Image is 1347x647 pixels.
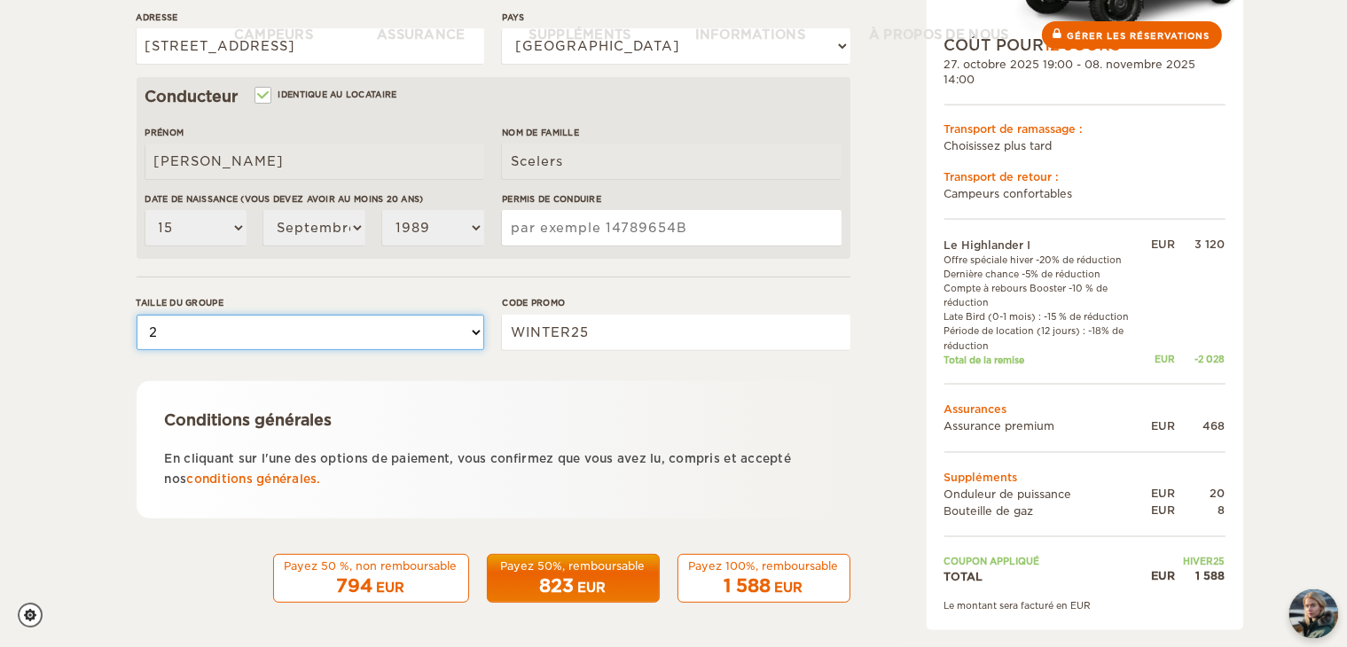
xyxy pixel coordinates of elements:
font: EUR [1152,237,1176,250]
button: Payez 50%, remboursable 823 EUR [487,554,660,604]
button: chat-button [1289,589,1338,638]
font: Prénom [145,128,184,137]
font: Période de location (12 jours) : -18% de réduction [944,325,1124,350]
button: Payez 50 %, non remboursable 794 EUR [273,554,469,604]
font: HIVER25 [1184,556,1226,566]
font: Code promo [502,298,565,308]
font: Compte à rebours Booster -10 % de réduction [944,283,1108,308]
font: 20 [1210,487,1226,500]
font: Identique au locataire [278,90,397,99]
font: Payez 50 %, non remboursable [285,559,458,573]
font: Assurance [377,27,466,42]
input: par exemple William [145,144,484,179]
button: Payez 100%, remboursable 1 588 EUR [677,554,850,604]
font: Assurances [944,402,1007,416]
font: Conducteur [145,88,239,105]
font: Coupon appliqué [944,556,1040,566]
font: Onduleur de puissance [944,487,1072,501]
font: 468 [1203,418,1226,432]
font: Gérer les réservations [1068,31,1210,41]
font: 1 588 [724,575,771,596]
font: Nom de famille [502,128,579,137]
font: EUR [1152,487,1176,500]
font: -2 028 [1195,353,1226,363]
font: EUR [1155,353,1176,363]
font: Suppléments [944,471,1018,484]
font: 823 [540,575,575,596]
font: TOTAL [944,570,983,583]
font: Le Highlander I [944,238,1031,251]
font: Campeurs confortables [944,186,1073,199]
font: EUR [1152,418,1176,432]
font: Payez 50%, remboursable [501,559,646,573]
font: EUR [578,581,607,595]
font: EUR [377,581,405,595]
font: Transport de ramassage : [944,122,1084,136]
img: Freyja at Cozy Campers [1289,589,1338,638]
input: Identique au locataire [256,91,268,103]
font: 8 [1218,503,1226,517]
font: Bouteille de gaz [944,504,1034,518]
font: Offre spéciale hiver -20% de réduction [944,254,1123,265]
font: Taille du groupe [137,298,223,308]
font: EUR [775,581,803,595]
font: Informations [695,27,805,42]
font: EUR [1152,569,1176,582]
font: Assurance premium [944,419,1055,433]
font: Choisissez plus tard [944,138,1053,152]
font: 27. octobre 2025 19:00 - 08. novembre 2025 14:00 [944,57,1196,85]
font: Payez 100%, remboursable [689,559,839,573]
font: Dernière chance -5% de réduction [944,269,1101,279]
font: Permis de conduire [502,194,601,204]
font: EUR [1152,503,1176,517]
font: Conditions générales [165,411,333,429]
font: Le montant sera facturé en EUR [944,601,1092,612]
a: conditions générales. [186,472,320,486]
font: À propos de nous [869,27,1008,42]
font: Suppléments [529,27,631,42]
font: 794 [337,575,373,596]
font: 1 588 [1196,569,1226,582]
input: par exemple 14789654B [502,210,841,246]
font: Late Bird (0-1 mois) : -15 % de réduction [944,311,1130,322]
font: 3 120 [1195,237,1226,250]
font: Total de la remise [944,354,1025,364]
font: Transport de retour : [944,170,1060,183]
a: Paramètres des cookies [18,603,54,628]
font: Campeurs [234,27,313,42]
a: Gérer les réservations [1042,21,1222,49]
font: Date de naissance (Vous devez avoir au moins 20 ans) [145,194,424,204]
font: En cliquant sur l'une des options de paiement, vous confirmez que vous avez lu, compris et accept... [165,452,791,486]
input: par exemple Smith [502,144,841,179]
